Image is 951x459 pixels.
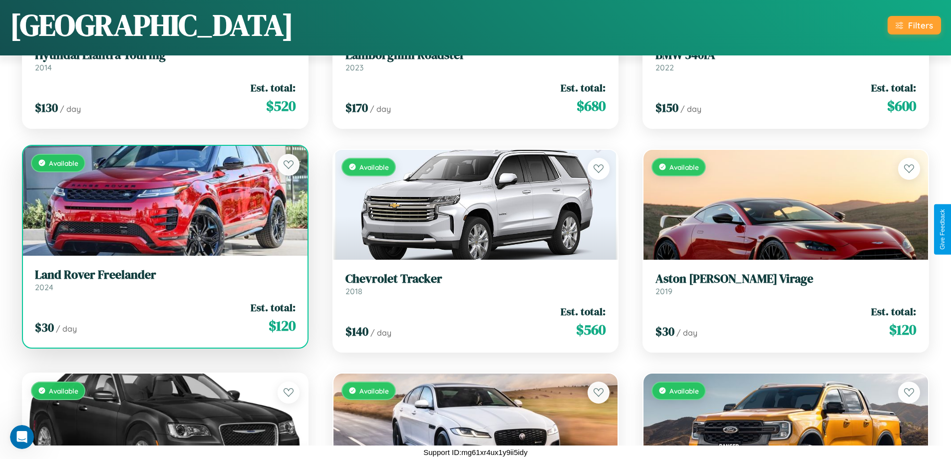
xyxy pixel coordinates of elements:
button: Filters [888,16,941,34]
h3: BMW 540iA [655,48,916,62]
span: $ 150 [655,99,678,116]
span: $ 520 [266,96,296,116]
span: Est. total: [251,80,296,95]
a: BMW 540iA2022 [655,48,916,72]
span: $ 560 [576,320,606,340]
span: Available [49,387,78,395]
span: $ 170 [345,99,368,116]
span: / day [370,104,391,114]
div: Give Feedback [939,209,946,250]
span: $ 120 [269,316,296,336]
h3: Hyundai Elantra Touring [35,48,296,62]
span: Available [359,387,389,395]
h1: [GEOGRAPHIC_DATA] [10,4,294,45]
span: 2022 [655,62,674,72]
span: Est. total: [561,304,606,319]
div: Filters [908,20,933,30]
span: / day [676,328,697,338]
span: / day [56,324,77,334]
a: Land Rover Freelander2024 [35,268,296,292]
span: 2018 [345,286,362,296]
span: 2024 [35,282,53,292]
span: $ 600 [887,96,916,116]
h3: Land Rover Freelander [35,268,296,282]
iframe: Intercom live chat [10,425,34,449]
a: Lamborghini Roadster2023 [345,48,606,72]
span: Available [669,387,699,395]
span: $ 680 [577,96,606,116]
p: Support ID: mg61xr4ux1y9ii5idy [423,446,527,459]
span: 2014 [35,62,52,72]
span: Est. total: [251,300,296,315]
span: 2019 [655,286,672,296]
span: Est. total: [561,80,606,95]
a: Hyundai Elantra Touring2014 [35,48,296,72]
a: Aston [PERSON_NAME] Virage2019 [655,272,916,296]
a: Chevrolet Tracker2018 [345,272,606,296]
h3: Lamborghini Roadster [345,48,606,62]
span: Available [669,163,699,171]
span: 2023 [345,62,363,72]
span: Available [359,163,389,171]
span: Available [49,159,78,167]
h3: Aston [PERSON_NAME] Virage [655,272,916,286]
span: $ 120 [889,320,916,340]
span: / day [680,104,701,114]
h3: Chevrolet Tracker [345,272,606,286]
span: Est. total: [871,304,916,319]
span: / day [60,104,81,114]
span: $ 130 [35,99,58,116]
span: $ 140 [345,323,368,340]
span: / day [370,328,391,338]
span: Est. total: [871,80,916,95]
span: $ 30 [35,319,54,336]
span: $ 30 [655,323,674,340]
